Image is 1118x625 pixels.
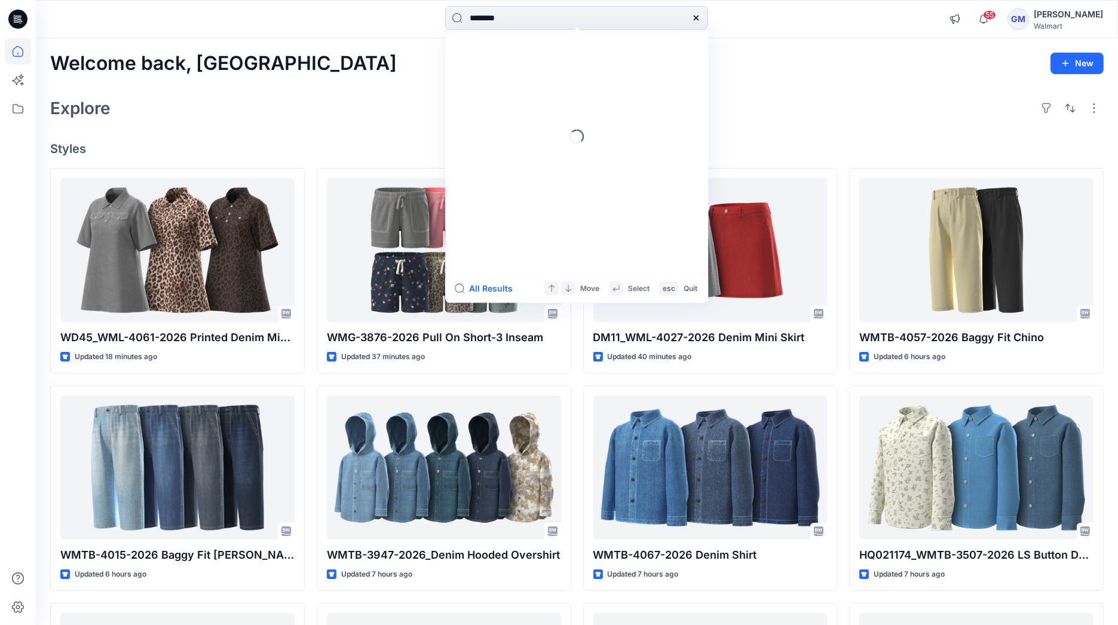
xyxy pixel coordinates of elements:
[593,547,828,563] p: WMTB-4067-2026 Denim Shirt
[50,99,111,118] h2: Explore
[859,547,1094,563] p: HQ021174_WMTB-3507-2026 LS Button Down Denim Shirt
[327,178,561,323] a: WMG-3876-2026 Pull On Short-3 Inseam
[1034,7,1103,22] div: [PERSON_NAME]
[60,178,295,323] a: WD45_WML-4061-2026 Printed Denim Mini Shirt Dress
[455,281,520,296] button: All Results
[859,178,1094,323] a: WMTB-4057-2026 Baggy Fit Chino
[628,282,650,295] p: Select
[75,568,146,581] p: Updated 6 hours ago
[983,10,996,20] span: 55
[341,568,412,581] p: Updated 7 hours ago
[859,396,1094,540] a: HQ021174_WMTB-3507-2026 LS Button Down Denim Shirt
[663,282,675,295] p: esc
[684,282,697,295] p: Quit
[50,142,1104,156] h4: Styles
[580,282,599,295] p: Move
[75,351,157,363] p: Updated 18 minutes ago
[859,329,1094,346] p: WMTB-4057-2026 Baggy Fit Chino
[50,53,397,75] h2: Welcome back, [GEOGRAPHIC_DATA]
[608,351,692,363] p: Updated 40 minutes ago
[60,547,295,563] p: WMTB-4015-2026 Baggy Fit [PERSON_NAME]-Opt 1A
[874,568,945,581] p: Updated 7 hours ago
[60,329,295,346] p: WD45_WML-4061-2026 Printed Denim Mini Shirt Dress
[327,547,561,563] p: WMTB-3947-2026_Denim Hooded Overshirt
[1050,53,1104,74] button: New
[327,329,561,346] p: WMG-3876-2026 Pull On Short-3 Inseam
[1034,22,1103,30] div: Walmart
[608,568,679,581] p: Updated 7 hours ago
[341,351,425,363] p: Updated 37 minutes ago
[327,396,561,540] a: WMTB-3947-2026_Denim Hooded Overshirt
[593,396,828,540] a: WMTB-4067-2026 Denim Shirt
[60,396,295,540] a: WMTB-4015-2026 Baggy Fit Jean-Opt 1A
[1007,8,1029,30] div: GM
[874,351,945,363] p: Updated 6 hours ago
[593,329,828,346] p: DM11_WML-4027-2026 Denim Mini Skirt
[593,178,828,323] a: DM11_WML-4027-2026 Denim Mini Skirt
